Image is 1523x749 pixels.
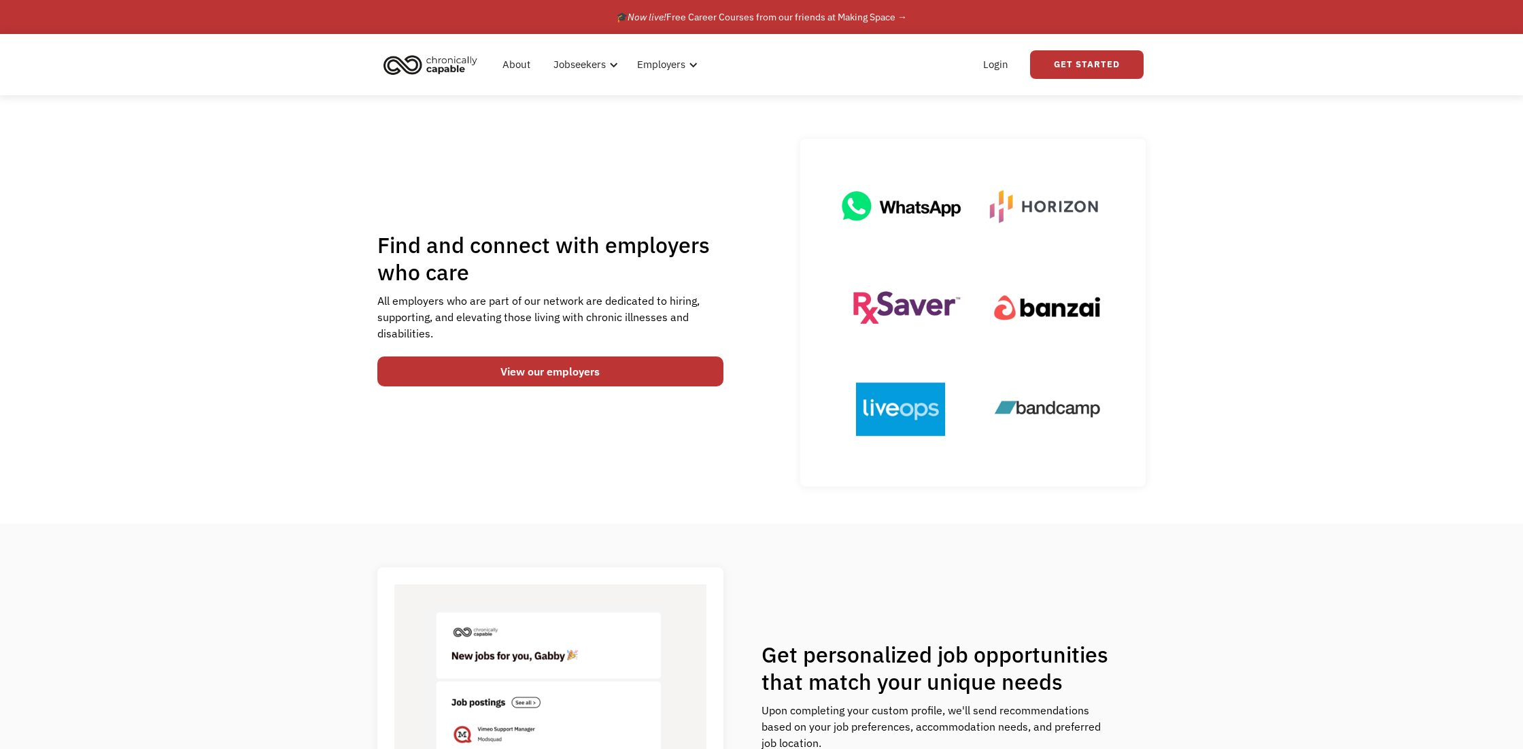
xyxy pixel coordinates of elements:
a: View our employers [377,356,723,386]
div: Employers [637,56,685,73]
em: Now live! [628,11,666,23]
div: 🎓 Free Career Courses from our friends at Making Space → [616,9,907,25]
a: Get Started [1030,50,1144,79]
div: Employers [629,43,702,86]
h1: Find and connect with employers who care [377,231,723,286]
div: Jobseekers [553,56,606,73]
div: All employers who are part of our network are dedicated to hiring, supporting, and elevating thos... [377,293,723,342]
img: Chronically Capable logo [379,50,481,80]
a: About [494,43,538,86]
a: Login [975,43,1016,86]
a: home [379,50,487,80]
h1: Get personalized job opportunities that match your unique needs [761,641,1115,695]
div: Jobseekers [545,43,622,86]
